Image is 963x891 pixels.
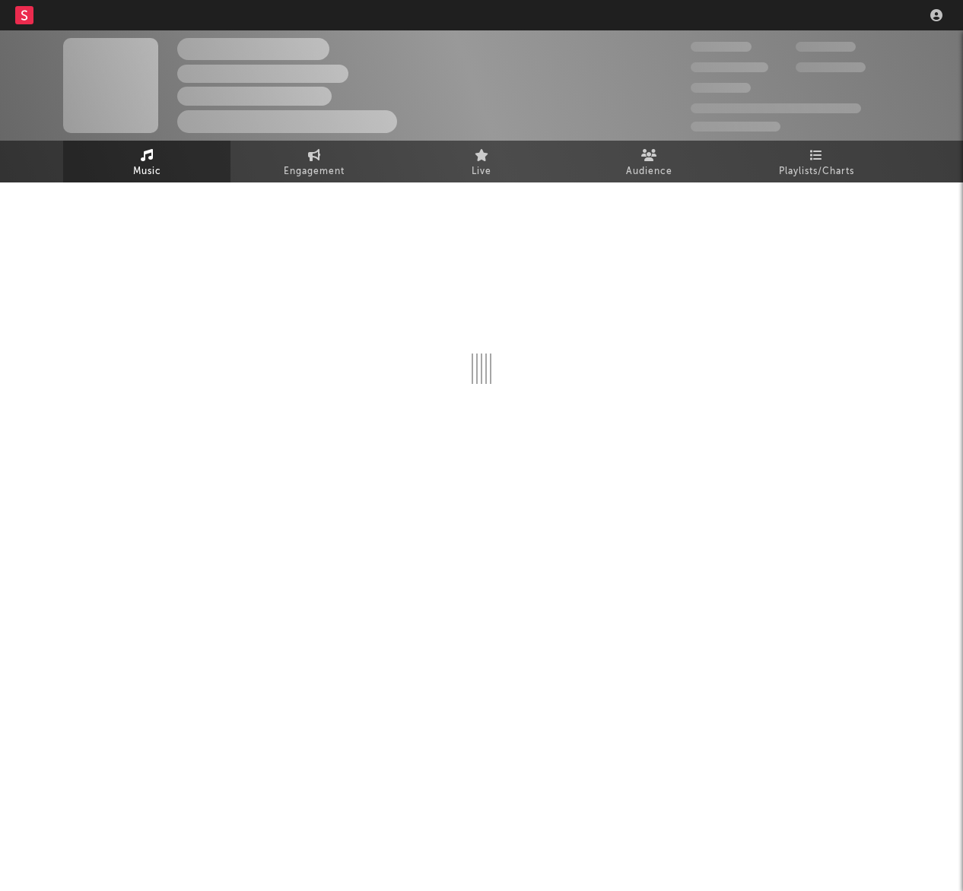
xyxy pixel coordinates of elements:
span: Live [472,163,491,181]
a: Engagement [230,141,398,182]
span: 1,000,000 [796,62,866,72]
span: Music [133,163,161,181]
a: Playlists/Charts [733,141,900,182]
a: Audience [565,141,733,182]
span: 300,000 [691,42,752,52]
a: Music [63,141,230,182]
span: Engagement [284,163,345,181]
span: Audience [626,163,672,181]
span: 50,000,000 Monthly Listeners [691,103,861,113]
span: Playlists/Charts [779,163,854,181]
a: Live [398,141,565,182]
span: 100,000 [796,42,856,52]
span: Jump Score: 85.0 [691,122,780,132]
span: 50,000,000 [691,62,768,72]
span: 100,000 [691,83,751,93]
